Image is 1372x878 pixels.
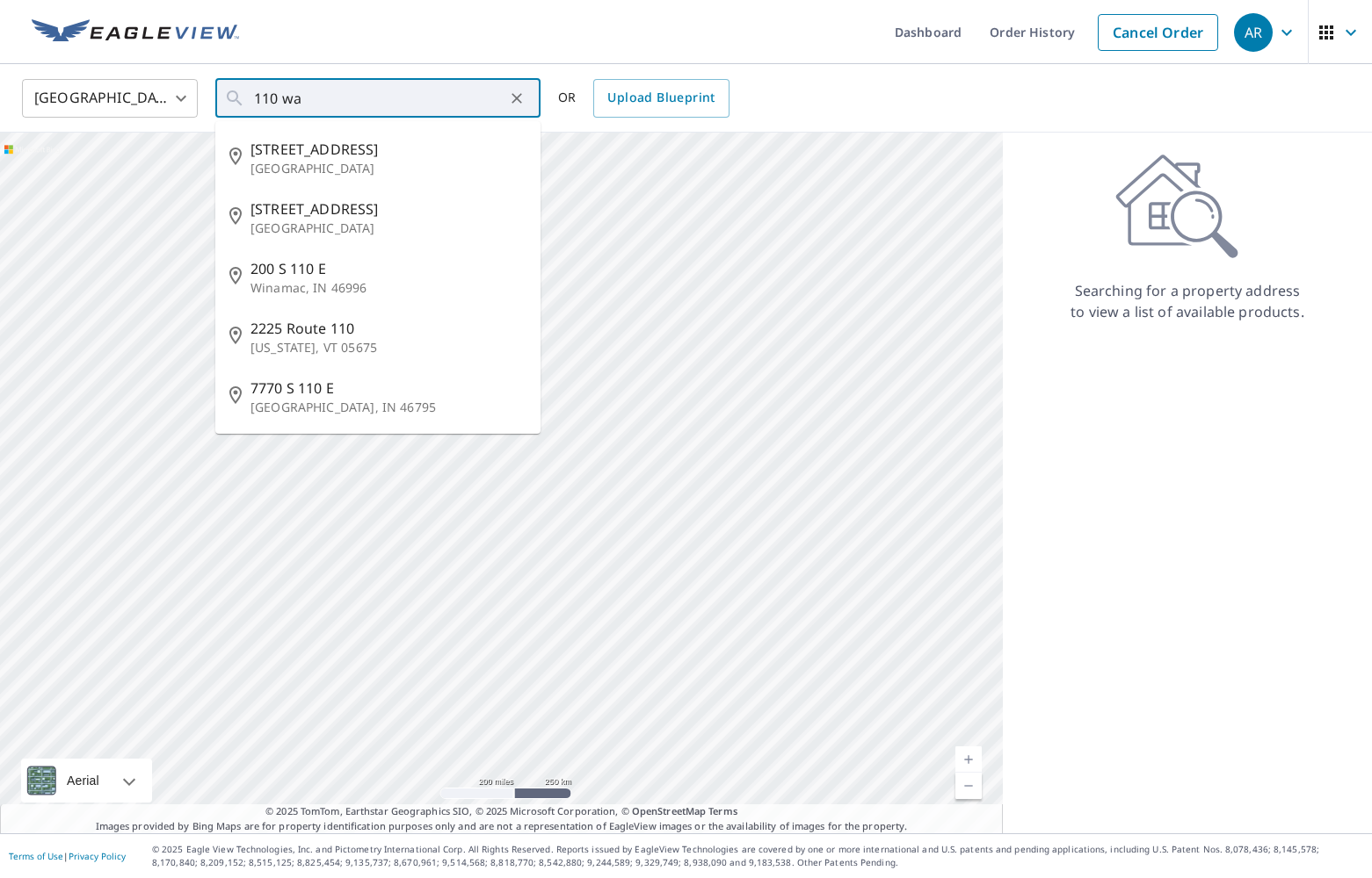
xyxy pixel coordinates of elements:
[250,378,526,399] span: 7770 S 110 E
[955,773,982,799] a: Current Level 5, Zoom Out
[21,759,152,802] div: Aerial
[62,759,105,802] div: Aerial
[152,843,1363,869] p: © 2025 Eagle View Technologies, Inc. and Pictometry International Corp. All Rights Reserved. Repo...
[32,19,239,46] img: EV Logo
[250,399,526,416] p: [GEOGRAPHIC_DATA], IN 46795
[708,804,737,817] a: Terms
[558,79,730,118] div: OR
[607,87,715,109] span: Upload Blueprint
[9,851,126,861] p: |
[250,160,526,177] p: [GEOGRAPHIC_DATA]
[250,318,526,339] span: 2225 Route 110
[265,804,737,819] span: © 2025 TomTom, Earthstar Geographics SIO, © 2025 Microsoft Corporation, ©
[1234,13,1273,52] div: AR
[9,850,63,862] a: Terms of Use
[250,219,526,237] p: [GEOGRAPHIC_DATA]
[250,139,526,160] span: [STREET_ADDRESS]
[955,746,982,773] a: Current Level 5, Zoom In
[632,804,706,817] a: OpenStreetMap
[250,258,526,279] span: 200 S 110 E
[505,86,529,111] button: Clear
[22,74,198,123] div: [GEOGRAPHIC_DATA]
[69,850,126,862] a: Privacy Policy
[250,339,526,356] p: [US_STATE], VT 05675
[1070,280,1305,322] p: Searching for a property address to view a list of available products.
[250,279,526,297] p: Winamac, IN 46996
[1098,14,1218,51] a: Cancel Order
[593,79,729,118] a: Upload Blueprint
[250,198,526,219] span: [STREET_ADDRESS]
[254,74,505,123] input: Search by address or latitude-longitude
